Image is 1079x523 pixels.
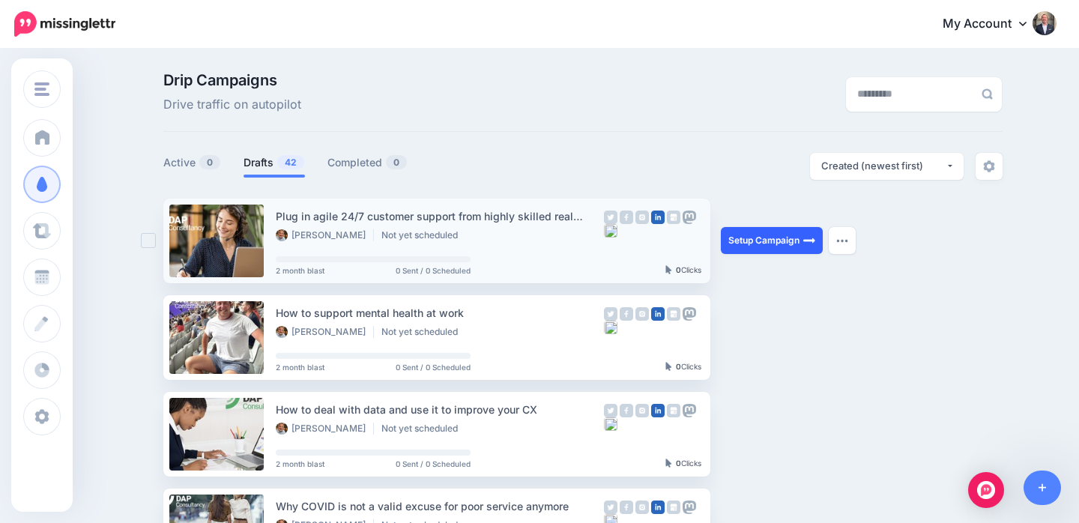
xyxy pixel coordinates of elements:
img: menu.png [34,82,49,96]
a: Active0 [163,154,221,172]
img: bluesky-grey-square.png [604,417,617,431]
img: facebook-grey-square.png [620,404,633,417]
span: 0 [386,155,407,169]
a: Completed0 [327,154,408,172]
span: 0 Sent / 0 Scheduled [396,460,471,468]
li: Not yet scheduled [381,423,465,435]
div: How to deal with data and use it to improve your CX [276,401,604,418]
img: twitter-grey-square.png [604,307,617,321]
span: 0 Sent / 0 Scheduled [396,363,471,371]
img: mastodon-grey-square.png [683,501,696,514]
img: twitter-grey-square.png [604,211,617,224]
img: google_business-grey-square.png [667,211,680,224]
span: 42 [277,155,304,169]
img: twitter-grey-square.png [604,501,617,514]
img: search-grey-6.png [982,88,993,100]
img: google_business-grey-square.png [667,307,680,321]
div: How to support mental health at work [276,304,604,321]
div: Clicks [665,266,701,275]
img: pointer-grey-darker.png [665,362,672,371]
li: Not yet scheduled [381,229,465,241]
img: mastodon-grey-square.png [683,404,696,417]
li: [PERSON_NAME] [276,326,374,338]
img: facebook-grey-square.png [620,307,633,321]
li: Not yet scheduled [381,326,465,338]
a: My Account [928,6,1057,43]
a: Setup Campaign [721,227,823,254]
div: Plug in agile 24/7 customer support from highly skilled real people when you need us [276,208,604,225]
img: dots.png [836,238,848,243]
div: Open Intercom Messenger [968,472,1004,508]
img: settings-grey.png [983,160,995,172]
img: linkedin-square.png [651,501,665,514]
img: mastodon-grey-square.png [683,307,696,321]
span: 2 month blast [276,267,324,274]
b: 0 [676,265,681,274]
span: Drive traffic on autopilot [163,95,301,115]
img: facebook-grey-square.png [620,211,633,224]
b: 0 [676,459,681,468]
span: 0 Sent / 0 Scheduled [396,267,471,274]
b: 0 [676,362,681,371]
img: bluesky-grey-square.png [604,224,617,238]
img: instagram-grey-square.png [635,307,649,321]
img: pointer-grey-darker.png [665,265,672,274]
img: instagram-grey-square.png [635,404,649,417]
img: Missinglettr [14,11,115,37]
img: facebook-grey-square.png [620,501,633,514]
img: google_business-grey-square.png [667,404,680,417]
img: bluesky-grey-square.png [604,321,617,334]
img: google_business-grey-square.png [667,501,680,514]
span: 2 month blast [276,460,324,468]
div: Clicks [665,363,701,372]
li: [PERSON_NAME] [276,229,374,241]
img: arrow-long-right-white.png [803,235,815,247]
img: linkedin-square.png [651,307,665,321]
li: [PERSON_NAME] [276,423,374,435]
a: Drafts42 [244,154,305,172]
img: linkedin-square.png [651,211,665,224]
div: Created (newest first) [821,159,946,173]
span: Drip Campaigns [163,73,301,88]
img: twitter-grey-square.png [604,404,617,417]
img: mastodon-grey-square.png [683,211,696,224]
img: instagram-grey-square.png [635,501,649,514]
button: Created (newest first) [810,153,964,180]
div: Clicks [665,459,701,468]
img: instagram-grey-square.png [635,211,649,224]
img: pointer-grey-darker.png [665,459,672,468]
span: 0 [199,155,220,169]
span: 2 month blast [276,363,324,371]
div: Why COVID is not a valid excuse for poor service anymore [276,498,604,515]
img: linkedin-square.png [651,404,665,417]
